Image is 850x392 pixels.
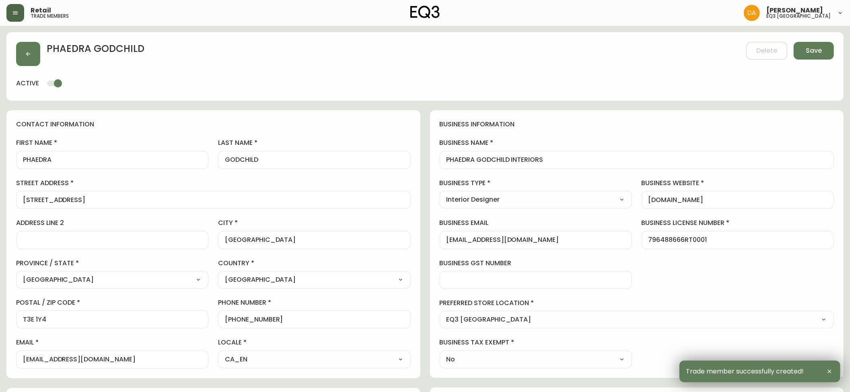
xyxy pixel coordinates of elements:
[218,219,410,227] label: city
[440,120,834,129] h4: business information
[648,196,827,204] input: https://www.designshop.com
[642,219,834,227] label: business license number
[218,259,410,268] label: country
[16,259,208,268] label: province / state
[686,368,804,375] span: Trade member successfully created!
[744,5,760,21] img: dd1a7e8db21a0ac8adbf82b84ca05374
[16,138,208,147] label: first name
[16,179,411,188] label: street address
[766,14,831,19] h5: eq3 [GEOGRAPHIC_DATA]
[16,79,39,88] h4: active
[440,219,632,227] label: business email
[440,179,632,188] label: business type
[31,7,51,14] span: Retail
[16,219,208,227] label: address line 2
[218,298,410,307] label: phone number
[440,299,834,307] label: preferred store location
[47,42,144,60] h2: PHAEDRA GODCHILD
[218,338,410,347] label: locale
[16,338,208,347] label: email
[794,42,834,60] button: Save
[16,120,411,129] h4: contact information
[642,179,834,188] label: business website
[440,138,834,147] label: business name
[218,138,410,147] label: last name
[440,259,632,268] label: business gst number
[766,7,823,14] span: [PERSON_NAME]
[16,298,208,307] label: postal / zip code
[31,14,69,19] h5: trade members
[410,6,440,19] img: logo
[806,46,822,55] span: Save
[440,338,632,347] label: business tax exempt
